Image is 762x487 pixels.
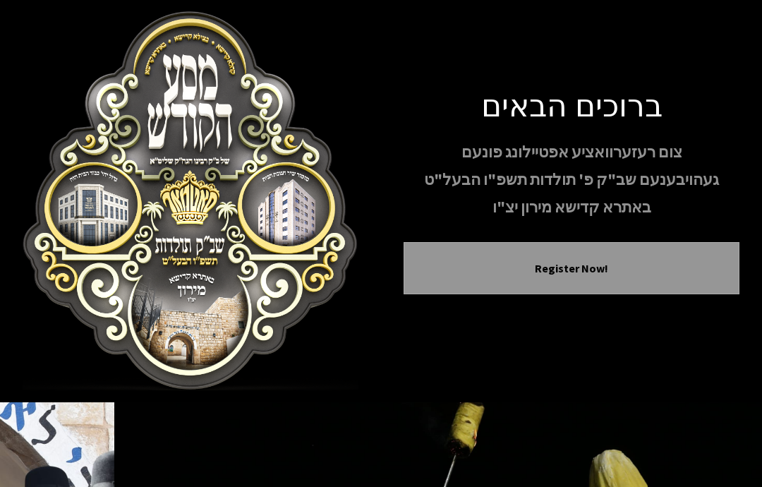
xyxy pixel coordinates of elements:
button: Register Now! [421,260,722,277]
h1: ברוכים הבאים [404,85,739,123]
p: צום רעזערוואציע אפטיילונג פונעם [404,140,739,164]
p: באתרא קדישא מירון יצ"ו [404,195,739,220]
img: Meron Toldos Logo [23,11,358,391]
p: געהויבענעם שב"ק פ' תולדות תשפ"ו הבעל"ט [404,167,739,192]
